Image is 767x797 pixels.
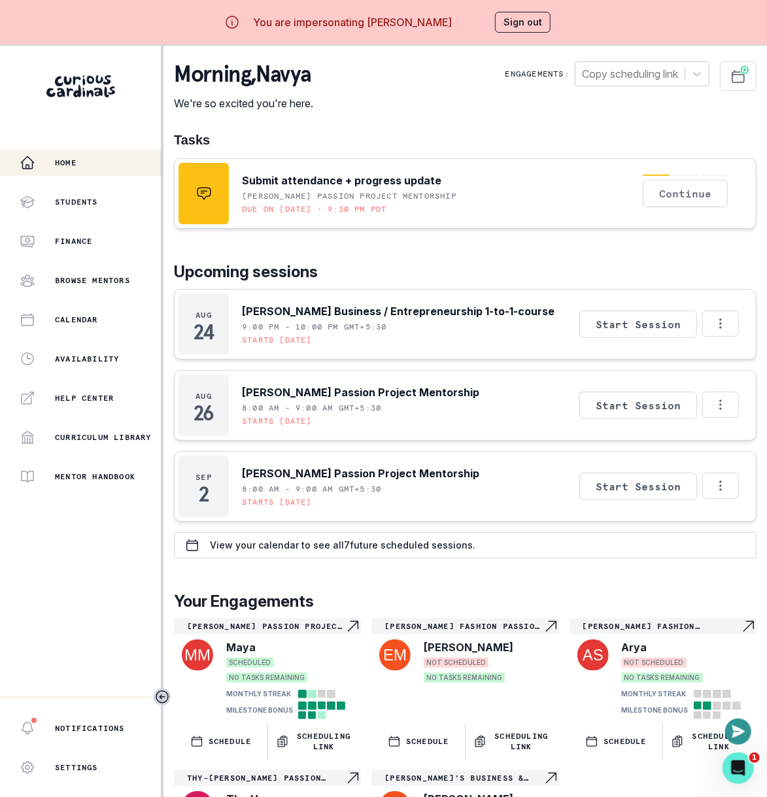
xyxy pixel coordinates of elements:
img: svg [379,639,411,671]
button: Toggle sidebar [154,688,171,705]
span: NO TASKS REMAINING [622,673,703,683]
p: Maya [226,639,256,655]
span: NO TASKS REMAINING [226,673,307,683]
p: Browse Mentors [55,275,130,286]
p: SCHEDULE [406,736,449,747]
p: Settings [55,762,98,773]
p: MONTHLY STREAK [622,689,687,699]
span: SCHEDULED [226,658,273,668]
p: Starts [DATE] [242,497,312,507]
button: Scheduling Link [663,723,757,760]
span: NO TASKS REMAINING [424,673,505,683]
button: Start Session [579,311,697,338]
p: [PERSON_NAME] Business / Entrepreneurship 1-to-1-course [242,303,554,319]
p: Scheduling Link [492,731,551,752]
p: Scheduling Link [294,731,354,752]
svg: Navigate to engagement page [543,770,559,786]
p: [PERSON_NAME] Passion Project Mentorship [242,191,456,201]
button: Scheduling Link [268,723,362,760]
p: Due on [DATE] • 9:30 PM PDT [242,204,386,214]
button: Scheduling Link [466,723,559,760]
svg: Navigate to engagement page [543,619,559,634]
span: NOT SCHEDULED [622,658,687,668]
p: Curriculum Library [55,432,152,443]
p: Availability [55,354,119,364]
p: morning , Navya [174,61,313,88]
p: SCHEDULE [604,736,647,747]
svg: Navigate to engagement page [741,619,757,634]
p: MILESTONE BONUS [226,705,293,715]
p: Students [55,197,98,207]
p: [PERSON_NAME] Passion Project Mentorship [187,621,345,632]
button: Schedule Sessions [720,61,757,91]
p: Aug [196,391,212,401]
svg: Navigate to engagement page [345,770,361,786]
p: Mentor Handbook [55,471,135,482]
iframe: Intercom live chat [723,753,754,784]
p: Finance [55,236,92,246]
p: Starts [DATE] [242,335,312,345]
p: 26 [194,407,214,420]
span: 1 [749,753,760,763]
h1: Tasks [174,132,757,148]
p: Submit attendance + progress update [242,173,441,188]
p: Starts [DATE] [242,416,312,426]
a: [PERSON_NAME] Passion Project MentorshipNavigate to engagement pageMayaSCHEDULEDNO TASKS REMAININ... [174,619,361,718]
p: [PERSON_NAME]'s Business & Entrepreneurship Passion Project [384,773,543,783]
a: [PERSON_NAME] Fashion Passion Project -- Website DesignNavigate to engagement page[PERSON_NAME]NO... [371,619,558,685]
p: [PERSON_NAME] Fashion Business Mentorship [583,621,741,632]
p: Upcoming sessions [174,260,757,284]
p: Thy-[PERSON_NAME] Passion Project [187,773,345,783]
p: Sep [196,472,212,483]
p: Help Center [55,393,114,403]
a: [PERSON_NAME] Fashion Business MentorshipNavigate to engagement pageAryaNOT SCHEDULEDNO TASKS REM... [570,619,757,718]
button: Options [702,392,739,418]
button: Sign out [495,12,551,33]
button: SCHEDULE [371,723,465,760]
p: Your Engagements [174,590,757,613]
p: [PERSON_NAME] Passion Project Mentorship [242,466,479,481]
p: 8:00 AM - 9:00 AM GMT+5:30 [242,484,381,494]
p: We're so excited you're here. [174,95,313,111]
p: Calendar [55,314,98,325]
p: 9:00 PM - 10:00 PM GMT+5:30 [242,322,386,332]
p: [PERSON_NAME] Passion Project Mentorship [242,384,479,400]
p: Engagements: [505,69,570,79]
p: View your calendar to see all 7 future scheduled sessions. [210,540,475,551]
p: Home [55,158,77,168]
img: Curious Cardinals Logo [46,75,115,97]
p: 2 [199,488,209,501]
p: 8:00 AM - 9:00 AM GMT+5:30 [242,403,381,413]
p: Arya [622,639,647,655]
img: svg [577,639,609,671]
p: MONTHLY STREAK [226,689,291,699]
img: svg [182,639,213,671]
p: Scheduling Link [689,731,749,752]
button: SCHEDULE [570,723,663,760]
button: SCHEDULE [174,723,267,760]
p: You are impersonating [PERSON_NAME] [253,14,452,30]
p: [PERSON_NAME] Fashion Passion Project -- Website Design [384,621,543,632]
p: 24 [194,326,213,339]
span: NOT SCHEDULED [424,658,488,668]
button: Continue [643,180,728,207]
button: Start Session [579,392,697,419]
button: Open or close messaging widget [725,719,751,745]
svg: Navigate to engagement page [345,619,361,634]
p: Aug [196,310,212,320]
p: SCHEDULE [209,736,252,747]
button: Start Session [579,473,697,500]
p: [PERSON_NAME] [424,639,513,655]
p: MILESTONE BONUS [622,705,689,715]
button: Options [702,473,739,499]
button: Options [702,311,739,337]
p: Notifications [55,723,125,734]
